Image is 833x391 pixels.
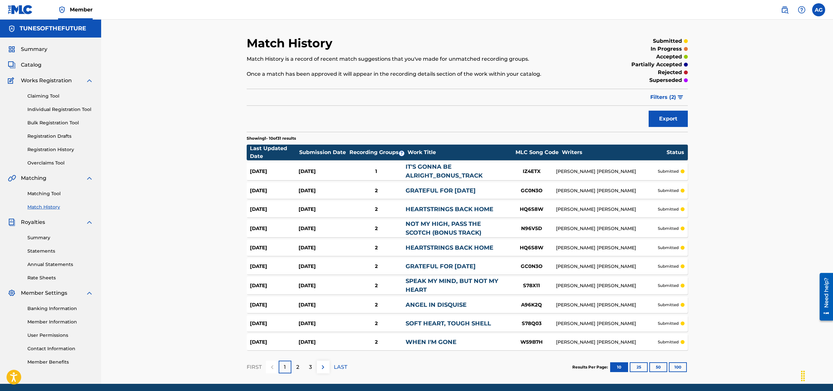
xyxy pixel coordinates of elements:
a: SOFT HEART, TOUGH SHELL [406,320,491,327]
a: Annual Statements [27,261,93,268]
div: [PERSON_NAME] [PERSON_NAME] [556,168,657,175]
a: Summary [27,234,93,241]
a: Rate Sheets [27,274,93,281]
span: Summary [21,45,47,53]
p: submitted [658,339,679,345]
p: submitted [658,283,679,289]
h2: Match History [247,36,336,51]
div: 2 [347,187,406,195]
img: Matching [8,174,16,182]
div: [PERSON_NAME] [PERSON_NAME] [556,320,657,327]
a: Statements [27,248,93,255]
div: IZ4ETX [507,168,556,175]
p: submitted [658,168,679,174]
div: [DATE] [250,263,299,270]
div: Last Updated Date [250,145,299,160]
div: MLC Song Code [513,149,562,156]
img: Member Settings [8,289,16,297]
div: 2 [347,225,406,232]
img: Accounts [8,25,16,33]
iframe: Chat Widget [800,360,833,391]
span: Member [70,6,93,13]
p: 2 [296,363,299,371]
div: [DATE] [299,225,347,232]
p: rejected [658,69,682,76]
div: [DATE] [299,206,347,213]
a: Registration History [27,146,93,153]
a: Banking Information [27,305,93,312]
div: 2 [347,206,406,213]
div: [DATE] [250,320,299,327]
img: expand [85,218,93,226]
div: GC0N3O [507,187,556,195]
div: Help [795,3,808,16]
img: filter [678,95,683,99]
div: [DATE] [299,168,347,175]
div: [DATE] [299,338,347,346]
a: Match History [27,204,93,211]
div: [DATE] [250,338,299,346]
div: [PERSON_NAME] [PERSON_NAME] [556,339,657,346]
div: Recording Groups [348,149,407,156]
div: [DATE] [299,301,347,309]
p: submitted [658,226,679,231]
p: Showing 1 - 10 of 31 results [247,135,296,141]
img: expand [85,174,93,182]
p: submitted [658,245,679,251]
span: Member Settings [21,289,67,297]
p: submitted [653,37,682,45]
div: [DATE] [250,244,299,252]
div: [PERSON_NAME] [PERSON_NAME] [556,263,657,270]
div: [DATE] [299,282,347,289]
div: Status [667,149,684,156]
div: [DATE] [299,244,347,252]
a: Member Benefits [27,359,93,366]
div: A96K2Q [507,301,556,309]
p: 1 [284,363,286,371]
div: HQ6S8W [507,206,556,213]
div: Work Title [408,149,512,156]
span: ? [399,151,404,156]
a: SummarySummary [8,45,47,53]
a: HEARTSTRINGS BACK HOME [406,244,493,251]
p: submitted [658,302,679,308]
div: [DATE] [299,263,347,270]
a: User Permissions [27,332,93,339]
a: CatalogCatalog [8,61,41,69]
img: Works Registration [8,77,16,85]
img: expand [85,77,93,85]
p: 3 [309,363,312,371]
img: help [798,6,806,14]
a: Claiming Tool [27,93,93,100]
span: Catalog [21,61,41,69]
p: submitted [658,263,679,269]
div: HQ6S8W [507,244,556,252]
button: 100 [669,362,687,372]
p: submitted [658,188,679,194]
div: 2 [347,320,406,327]
button: Filters (2) [646,89,688,105]
div: [DATE] [299,187,347,195]
div: 2 [347,282,406,289]
div: [DATE] [250,225,299,232]
div: [PERSON_NAME] [PERSON_NAME] [556,206,657,213]
a: GRATEFUL FOR [DATE] [406,263,476,270]
div: [PERSON_NAME] [PERSON_NAME] [556,225,657,232]
a: Individual Registration Tool [27,106,93,113]
div: 2 [347,263,406,270]
button: 10 [610,362,628,372]
span: Works Registration [21,77,72,85]
div: [PERSON_NAME] [PERSON_NAME] [556,244,657,251]
iframe: Resource Center [815,271,833,323]
a: Member Information [27,319,93,325]
a: GRATEFUL FOR [DATE] [406,187,476,194]
div: [DATE] [250,301,299,309]
div: [PERSON_NAME] [PERSON_NAME] [556,282,657,289]
img: search [781,6,789,14]
p: LAST [334,363,347,371]
div: [PERSON_NAME] [PERSON_NAME] [556,302,657,308]
img: Catalog [8,61,16,69]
